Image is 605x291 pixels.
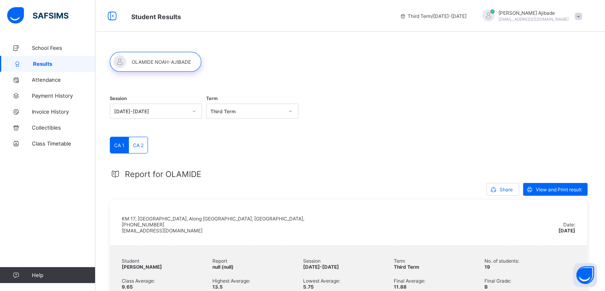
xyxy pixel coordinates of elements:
[400,13,467,19] span: session/term information
[7,7,68,24] img: safsims
[498,10,569,16] span: [PERSON_NAME] Ajibade
[394,258,484,264] span: Term
[33,61,95,67] span: Results
[212,258,303,264] span: Report
[563,222,575,228] span: Date:
[394,278,484,284] span: Final Average:
[122,284,133,290] span: 9.65
[133,142,144,148] span: CA 2
[500,187,513,193] span: Share
[573,263,597,287] button: Open asap
[131,13,181,21] span: Student Results
[484,264,490,270] span: 19
[122,216,304,234] span: KM 17, [GEOGRAPHIC_DATA], Along [GEOGRAPHIC_DATA], [GEOGRAPHIC_DATA], [PHONE_NUMBER] [EMAIL_ADDRE...
[210,108,284,114] div: Third Term
[32,92,95,99] span: Payment History
[484,278,575,284] span: Final Grade:
[114,108,187,114] div: [DATE]-[DATE]
[303,278,394,284] span: Lowest Average:
[394,264,419,270] span: Third Term
[32,272,95,278] span: Help
[484,258,575,264] span: No. of students:
[303,258,394,264] span: Session
[32,77,95,83] span: Attendance
[32,140,95,147] span: Class Timetable
[32,108,95,115] span: Invoice History
[558,228,575,234] span: [DATE]
[206,96,218,101] span: Term
[498,17,569,22] span: [EMAIL_ADDRESS][DOMAIN_NAME]
[122,278,212,284] span: Class Average:
[303,284,314,290] span: 5.75
[110,96,127,101] span: Session
[484,284,488,290] span: B
[32,45,95,51] span: School Fees
[125,169,201,179] span: Report for OLAMIDE
[114,142,125,148] span: CA 1
[536,187,582,193] span: View and Print result
[32,124,95,131] span: Collectibles
[212,284,223,290] span: 13.5
[303,264,339,270] span: [DATE]-[DATE]
[394,284,407,290] span: 11.88
[475,10,586,23] div: NoahAjibade
[212,264,233,270] span: null (null)
[212,278,303,284] span: Highest Average:
[122,264,162,270] span: [PERSON_NAME]
[122,258,212,264] span: Student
